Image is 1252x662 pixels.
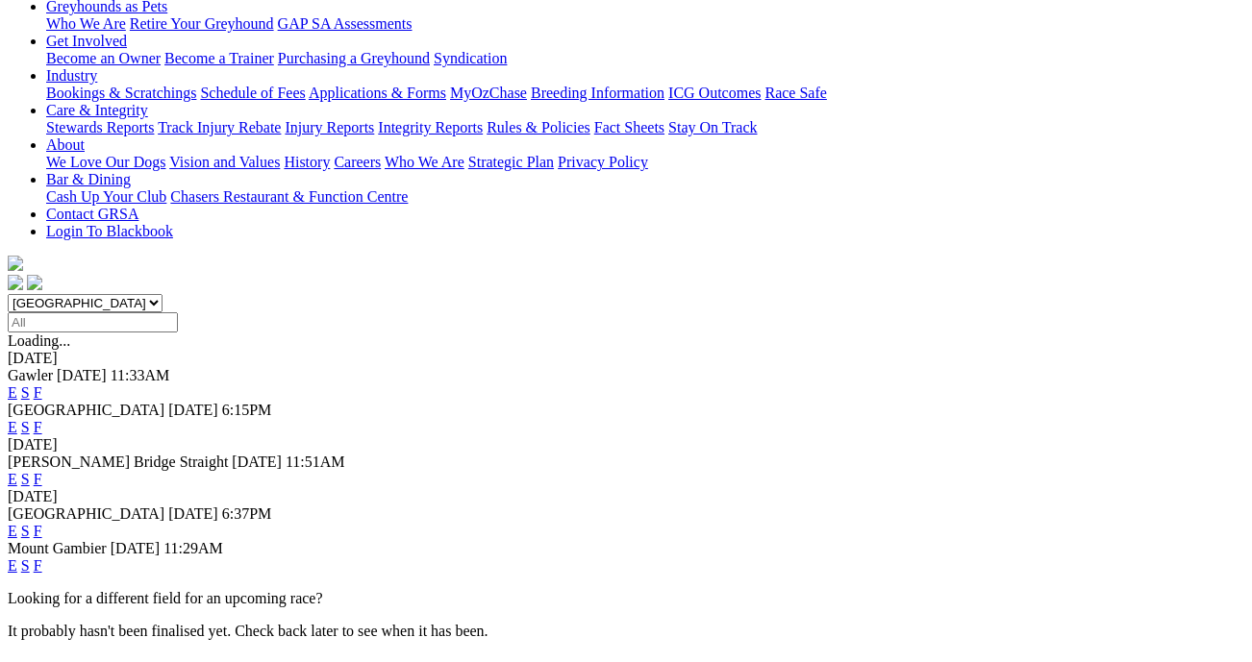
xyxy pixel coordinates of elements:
div: Care & Integrity [46,119,1244,136]
span: Loading... [8,332,70,349]
div: Get Involved [46,50,1244,67]
a: S [21,523,30,539]
span: [GEOGRAPHIC_DATA] [8,402,164,418]
div: Bar & Dining [46,188,1244,206]
a: E [8,523,17,539]
a: Rules & Policies [487,119,590,135]
a: We Love Our Dogs [46,154,165,170]
a: Bookings & Scratchings [46,85,196,101]
a: Track Injury Rebate [158,119,281,135]
a: Breeding Information [531,85,664,101]
a: Fact Sheets [594,119,664,135]
a: Syndication [434,50,507,66]
a: Strategic Plan [468,154,554,170]
a: GAP SA Assessments [278,15,413,32]
a: Injury Reports [285,119,374,135]
div: [DATE] [8,350,1244,367]
span: [DATE] [168,505,218,522]
a: F [34,471,42,487]
a: Industry [46,67,97,84]
span: 11:29AM [163,540,223,556]
a: Contact GRSA [46,206,138,222]
a: Purchasing a Greyhound [278,50,430,66]
span: [PERSON_NAME] Bridge Straight [8,454,228,470]
a: Stay On Track [668,119,757,135]
a: MyOzChase [450,85,527,101]
span: [DATE] [168,402,218,418]
a: Integrity Reports [378,119,483,135]
span: [GEOGRAPHIC_DATA] [8,505,164,522]
a: Bar & Dining [46,171,131,187]
a: Schedule of Fees [200,85,305,101]
a: Login To Blackbook [46,223,173,239]
a: Careers [334,154,381,170]
a: E [8,471,17,487]
a: F [34,523,42,539]
a: Who We Are [46,15,126,32]
a: S [21,384,30,401]
a: E [8,384,17,401]
a: Care & Integrity [46,102,148,118]
a: Race Safe [764,85,826,101]
a: E [8,557,17,574]
a: S [21,557,30,574]
div: Industry [46,85,1244,102]
img: facebook.svg [8,275,23,290]
a: Applications & Forms [309,85,446,101]
span: 11:33AM [111,367,170,383]
span: [DATE] [232,454,282,470]
div: [DATE] [8,436,1244,454]
div: [DATE] [8,488,1244,505]
span: [DATE] [111,540,161,556]
a: Become an Owner [46,50,161,66]
a: Chasers Restaurant & Function Centre [170,188,408,205]
span: 6:15PM [222,402,272,418]
a: Retire Your Greyhound [130,15,274,32]
a: F [34,557,42,574]
a: Who We Are [385,154,464,170]
a: S [21,471,30,487]
partial: It probably hasn't been finalised yet. Check back later to see when it has been. [8,623,488,639]
a: Cash Up Your Club [46,188,166,205]
a: Privacy Policy [558,154,648,170]
a: ICG Outcomes [668,85,761,101]
p: Looking for a different field for an upcoming race? [8,590,1244,607]
div: Greyhounds as Pets [46,15,1244,33]
span: Mount Gambier [8,540,107,556]
span: Gawler [8,367,53,383]
a: About [46,136,85,153]
a: Stewards Reports [46,119,154,135]
a: Get Involved [46,33,127,49]
input: Select date [8,312,178,332]
div: About [46,154,1244,171]
a: F [34,419,42,435]
a: Become a Trainer [164,50,274,66]
span: 11:51AM [286,454,345,470]
a: E [8,419,17,435]
span: [DATE] [57,367,107,383]
a: S [21,419,30,435]
img: logo-grsa-white.png [8,256,23,271]
a: Vision and Values [169,154,280,170]
a: History [284,154,330,170]
a: F [34,384,42,401]
span: 6:37PM [222,505,272,522]
img: twitter.svg [27,275,42,290]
